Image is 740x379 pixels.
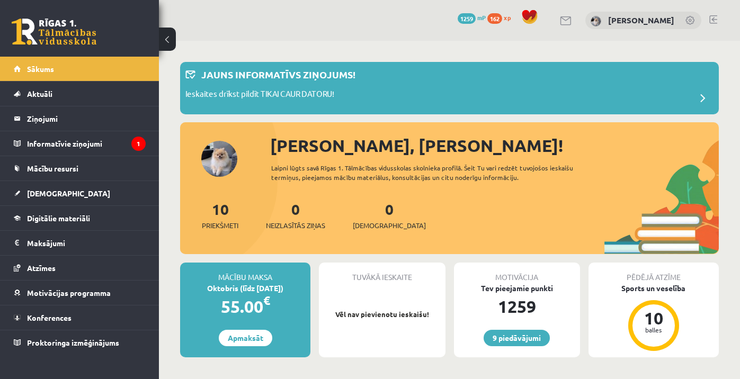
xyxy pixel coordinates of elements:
span: Konferences [27,313,72,322]
p: Ieskaites drīkst pildīt TIKAI CAUR DATORU! [185,88,334,103]
a: Motivācijas programma [14,281,146,305]
span: 1259 [458,13,476,24]
div: Pēdējā atzīme [589,263,719,283]
a: Digitālie materiāli [14,206,146,230]
a: 10Priekšmeti [202,200,238,231]
div: Oktobris (līdz [DATE]) [180,283,310,294]
a: Sākums [14,57,146,81]
a: [PERSON_NAME] [608,15,674,25]
a: 0Neizlasītās ziņas [266,200,325,231]
a: 9 piedāvājumi [484,330,550,346]
span: Sākums [27,64,54,74]
span: Digitālie materiāli [27,213,90,223]
a: Maksājumi [14,231,146,255]
a: 162 xp [487,13,516,22]
a: Rīgas 1. Tālmācības vidusskola [12,19,96,45]
span: Proktoringa izmēģinājums [27,338,119,347]
img: Emīlija Kajaka [591,16,601,26]
a: Konferences [14,305,146,330]
a: Atzīmes [14,256,146,280]
div: Laipni lūgts savā Rīgas 1. Tālmācības vidusskolas skolnieka profilā. Šeit Tu vari redzēt tuvojošo... [271,163,594,182]
p: Vēl nav pievienotu ieskaišu! [324,309,440,320]
a: Mācību resursi [14,156,146,181]
a: Informatīvie ziņojumi1 [14,131,146,156]
div: 10 [638,310,670,327]
a: Jauns informatīvs ziņojums! Ieskaites drīkst pildīt TIKAI CAUR DATORU! [185,67,714,109]
span: Atzīmes [27,263,56,273]
p: Jauns informatīvs ziņojums! [201,67,355,82]
a: Proktoringa izmēģinājums [14,330,146,355]
span: Priekšmeti [202,220,238,231]
legend: Maksājumi [27,231,146,255]
a: Apmaksāt [219,330,272,346]
div: Tev pieejamie punkti [454,283,580,294]
span: [DEMOGRAPHIC_DATA] [27,188,110,198]
i: 1 [131,137,146,151]
span: Aktuāli [27,89,52,98]
div: 1259 [454,294,580,319]
div: Mācību maksa [180,263,310,283]
a: Aktuāli [14,82,146,106]
span: Neizlasītās ziņas [266,220,325,231]
span: Motivācijas programma [27,288,111,297]
a: Sports un veselība 10 balles [589,283,719,353]
a: 0[DEMOGRAPHIC_DATA] [353,200,426,231]
div: Motivācija [454,263,580,283]
div: Sports un veselība [589,283,719,294]
legend: Ziņojumi [27,106,146,131]
div: [PERSON_NAME], [PERSON_NAME]! [270,133,719,158]
div: Tuvākā ieskaite [319,263,445,283]
div: balles [638,327,670,333]
span: 162 [487,13,502,24]
span: mP [477,13,486,22]
span: xp [504,13,511,22]
a: 1259 mP [458,13,486,22]
a: [DEMOGRAPHIC_DATA] [14,181,146,205]
span: [DEMOGRAPHIC_DATA] [353,220,426,231]
legend: Informatīvie ziņojumi [27,131,146,156]
a: Ziņojumi [14,106,146,131]
div: 55.00 [180,294,310,319]
span: € [263,293,270,308]
span: Mācību resursi [27,164,78,173]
